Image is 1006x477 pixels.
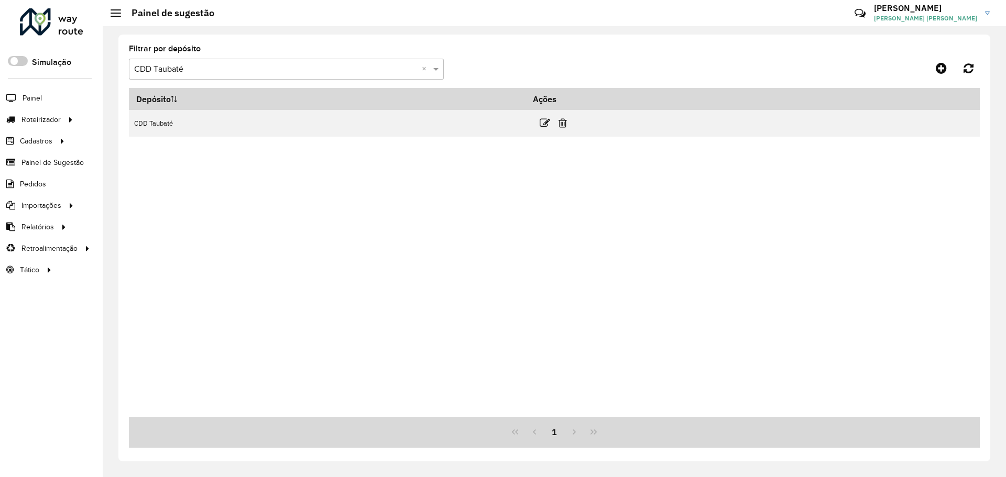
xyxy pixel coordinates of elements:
[526,88,589,110] th: Ações
[129,42,201,55] label: Filtrar por depósito
[21,243,78,254] span: Retroalimentação
[540,116,550,130] a: Editar
[849,2,871,25] a: Contato Rápido
[20,136,52,147] span: Cadastros
[21,114,61,125] span: Roteirizador
[129,88,526,110] th: Depósito
[21,200,61,211] span: Importações
[21,157,84,168] span: Painel de Sugestão
[20,264,39,275] span: Tático
[23,93,42,104] span: Painel
[874,14,977,23] span: [PERSON_NAME] [PERSON_NAME]
[20,179,46,190] span: Pedidos
[544,422,564,442] button: 1
[559,116,567,130] a: Excluir
[422,63,431,75] span: Clear all
[129,110,526,137] td: CDD Taubaté
[874,3,977,13] h3: [PERSON_NAME]
[21,221,54,232] span: Relatórios
[32,56,71,69] label: Simulação
[121,7,214,19] h2: Painel de sugestão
